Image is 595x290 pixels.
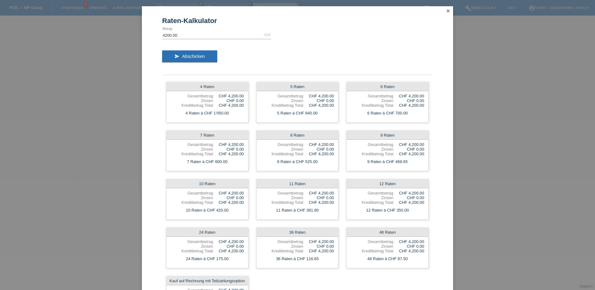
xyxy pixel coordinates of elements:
[351,191,393,195] div: Gesamtbetrag
[351,244,393,249] div: Zinsen
[182,54,205,59] span: Abschicken
[446,8,451,13] i: close
[213,195,244,200] div: CHF 0.00
[171,98,213,103] div: Zinsen
[175,54,180,59] i: send
[213,98,244,103] div: CHF 0.00
[303,147,334,152] div: CHF 0.00
[257,228,338,237] div: 36 Raten
[303,244,334,249] div: CHF 0.00
[213,200,244,205] div: CHF 4,200.00
[171,239,213,244] div: Gesamtbetrag
[213,147,244,152] div: CHF 0.00
[444,8,452,15] a: close
[393,249,424,253] div: CHF 4,200.00
[166,228,248,237] div: 24 Raten
[261,147,303,152] div: Zinsen
[351,195,393,200] div: Zinsen
[393,98,424,103] div: CHF 0.00
[303,94,334,98] div: CHF 4,200.00
[257,131,338,140] div: 8 Raten
[393,103,424,108] div: CHF 4,200.00
[166,82,248,91] div: 4 Raten
[393,142,424,147] div: CHF 4,200.00
[393,94,424,98] div: CHF 4,200.00
[351,94,393,98] div: Gesamtbetrag
[213,239,244,244] div: CHF 4,200.00
[393,244,424,249] div: CHF 0.00
[347,180,428,188] div: 12 Raten
[261,244,303,249] div: Zinsen
[351,147,393,152] div: Zinsen
[171,244,213,249] div: Zinsen
[171,191,213,195] div: Gesamtbetrag
[347,255,428,263] div: 48 Raten à CHF 87.50
[166,109,248,117] div: 4 Raten à CHF 1'050.00
[351,103,393,108] div: Kreditbetrag Total
[393,191,424,195] div: CHF 4,200.00
[303,142,334,147] div: CHF 4,200.00
[303,103,334,108] div: CHF 4,200.00
[213,142,244,147] div: CHF 4,200.00
[213,152,244,156] div: CHF 4,200.00
[347,82,428,91] div: 6 Raten
[393,200,424,205] div: CHF 4,200.00
[257,180,338,188] div: 11 Raten
[261,239,303,244] div: Gesamtbetrag
[166,158,248,166] div: 7 Raten à CHF 600.00
[347,131,428,140] div: 9 Raten
[347,158,428,166] div: 9 Raten à CHF 466.65
[166,131,248,140] div: 7 Raten
[351,142,393,147] div: Gesamtbetrag
[261,94,303,98] div: Gesamtbetrag
[261,152,303,156] div: Kreditbetrag Total
[166,255,248,263] div: 24 Raten à CHF 175.00
[351,249,393,253] div: Kreditbetrag Total
[171,103,213,108] div: Kreditbetrag Total
[171,249,213,253] div: Kreditbetrag Total
[162,50,217,62] button: send Abschicken
[171,94,213,98] div: Gesamtbetrag
[261,103,303,108] div: Kreditbetrag Total
[303,239,334,244] div: CHF 4,200.00
[166,180,248,188] div: 10 Raten
[257,206,338,214] div: 11 Raten à CHF 381.80
[261,98,303,103] div: Zinsen
[213,191,244,195] div: CHF 4,200.00
[264,33,271,37] div: CHF
[347,206,428,214] div: 12 Raten à CHF 350.00
[171,147,213,152] div: Zinsen
[162,17,433,25] h1: Raten-Kalkulator
[303,191,334,195] div: CHF 4,200.00
[393,152,424,156] div: CHF 4,200.00
[171,195,213,200] div: Zinsen
[261,142,303,147] div: Gesamtbetrag
[393,239,424,244] div: CHF 4,200.00
[213,249,244,253] div: CHF 4,200.00
[261,200,303,205] div: Kreditbetrag Total
[347,109,428,117] div: 6 Raten à CHF 700.00
[351,200,393,205] div: Kreditbetrag Total
[213,244,244,249] div: CHF 0.00
[257,255,338,263] div: 36 Raten à CHF 116.65
[257,158,338,166] div: 8 Raten à CHF 525.00
[303,195,334,200] div: CHF 0.00
[171,152,213,156] div: Kreditbetrag Total
[351,98,393,103] div: Zinsen
[303,200,334,205] div: CHF 4,200.00
[303,152,334,156] div: CHF 4,200.00
[257,109,338,117] div: 5 Raten à CHF 840.00
[213,103,244,108] div: CHF 4,200.00
[213,94,244,98] div: CHF 4,200.00
[166,277,248,285] div: Kauf auf Rechnung mit Teilzahlungsoption
[261,249,303,253] div: Kreditbetrag Total
[303,98,334,103] div: CHF 0.00
[393,147,424,152] div: CHF 0.00
[303,249,334,253] div: CHF 4,200.00
[171,142,213,147] div: Gesamtbetrag
[261,195,303,200] div: Zinsen
[171,200,213,205] div: Kreditbetrag Total
[351,152,393,156] div: Kreditbetrag Total
[261,191,303,195] div: Gesamtbetrag
[257,82,338,91] div: 5 Raten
